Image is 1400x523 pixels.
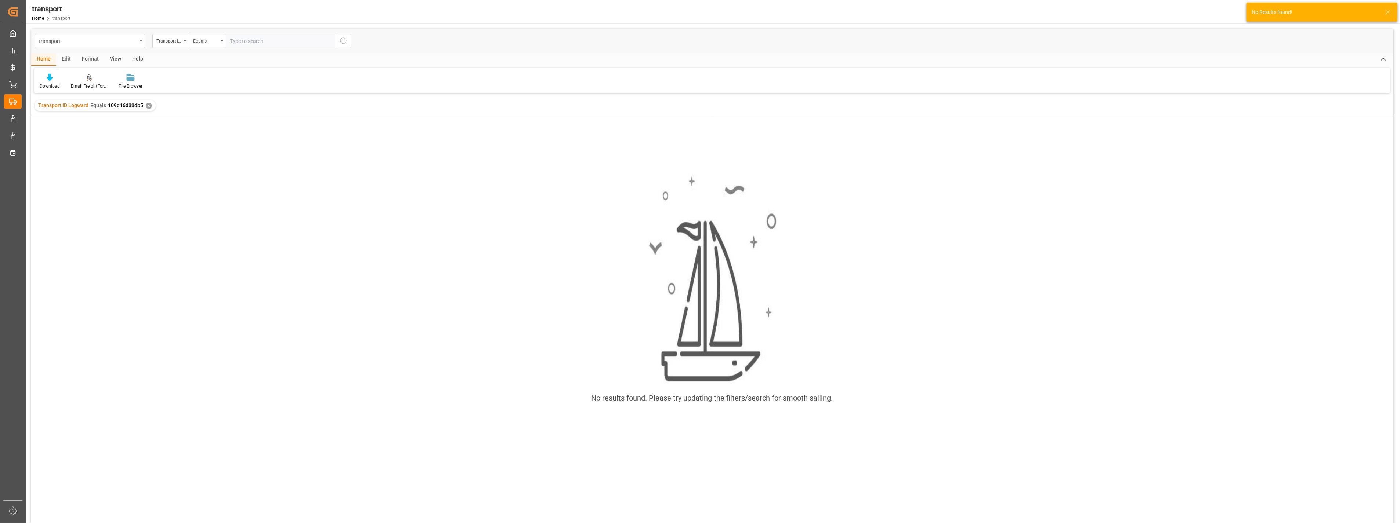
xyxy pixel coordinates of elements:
button: open menu [35,34,145,48]
button: search button [336,34,351,48]
div: Transport ID Logward [156,36,181,44]
div: No results found. Please try updating the filters/search for smooth sailing. [592,392,833,403]
span: 109d16d33db5 [108,102,143,108]
div: Equals [193,36,218,44]
span: Equals [90,102,106,108]
button: open menu [189,34,226,48]
div: Home [31,53,56,66]
a: Home [32,16,44,21]
img: smooth_sailing.jpeg [648,175,777,384]
div: Format [76,53,104,66]
div: No Results found! [1252,8,1378,16]
input: Type to search [226,34,336,48]
button: open menu [152,34,189,48]
div: Email FreightForwarders [71,83,108,89]
div: Download [40,83,60,89]
span: Transport ID Logward [38,102,88,108]
div: File Browser [119,83,142,89]
div: transport [39,36,137,45]
div: Edit [56,53,76,66]
div: transport [32,3,70,14]
div: Help [127,53,149,66]
div: View [104,53,127,66]
div: ✕ [146,103,152,109]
